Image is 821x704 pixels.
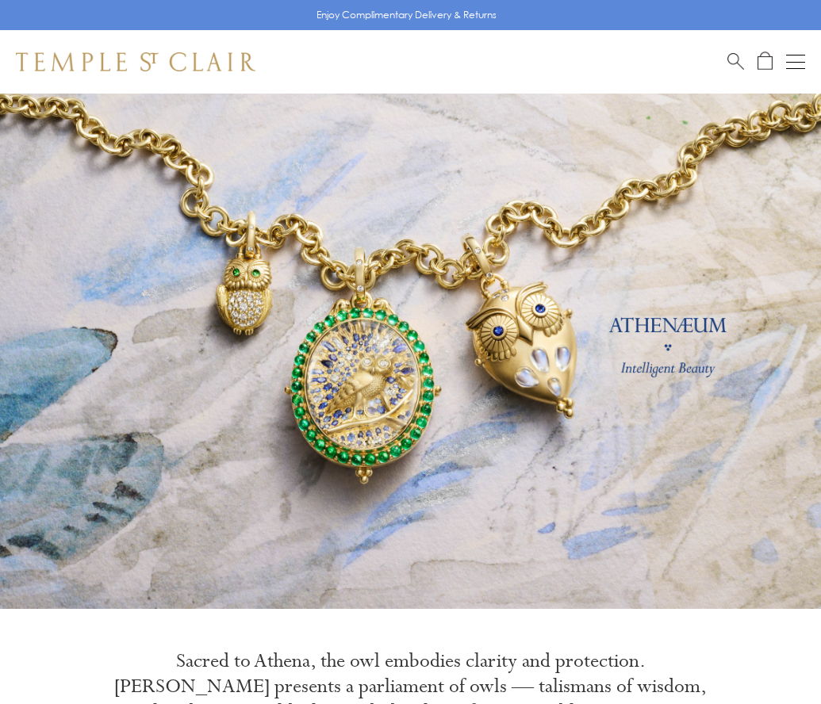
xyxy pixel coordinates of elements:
img: Temple St. Clair [16,52,255,71]
a: Search [727,52,744,71]
button: Open navigation [786,52,805,71]
p: Enjoy Complimentary Delivery & Returns [317,7,497,23]
a: Open Shopping Bag [758,52,773,71]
